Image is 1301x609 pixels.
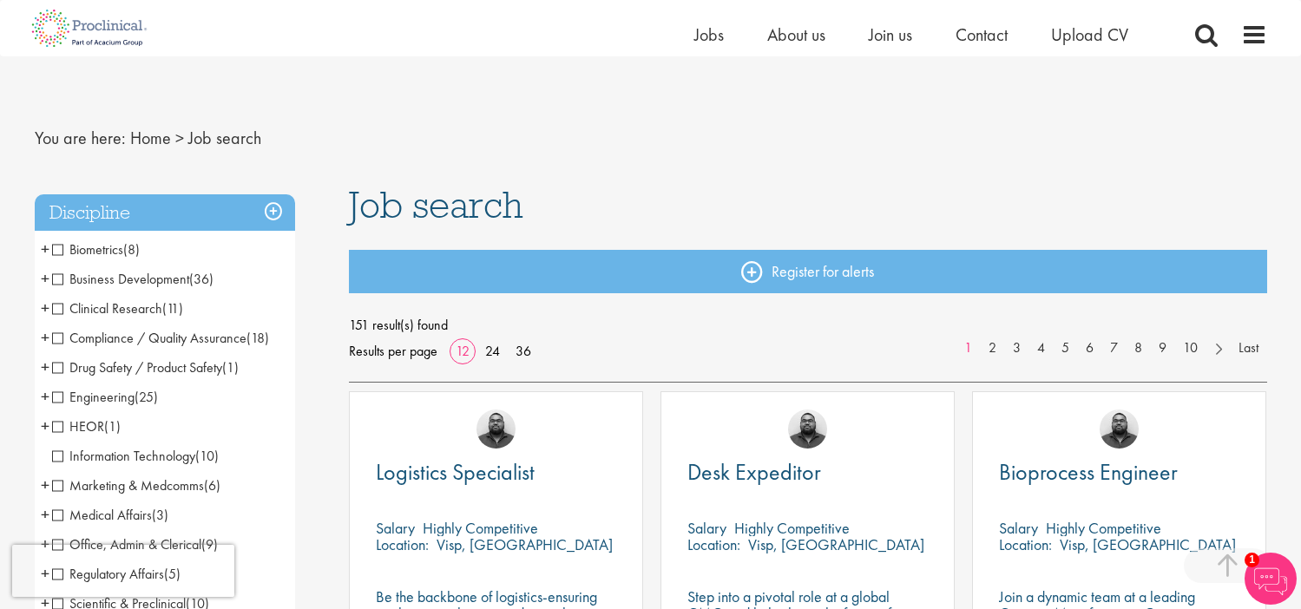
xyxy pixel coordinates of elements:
span: (1) [222,358,239,377]
span: (36) [189,270,214,288]
span: Drug Safety / Product Safety [52,358,222,377]
a: Jobs [694,23,724,46]
a: 2 [980,338,1005,358]
a: Logistics Specialist [376,462,616,483]
span: Business Development [52,270,214,288]
span: Results per page [349,338,437,364]
span: Marketing & Medcomms [52,476,204,494]
span: Clinical Research [52,299,183,318]
a: 1 [956,338,981,358]
span: + [41,354,49,380]
span: Logistics Specialist [376,457,535,487]
span: (6) [204,476,220,494]
span: Bioprocess Engineer [999,457,1178,487]
span: Compliance / Quality Assurance [52,329,246,347]
a: Desk Expeditor [687,462,928,483]
a: breadcrumb link [130,127,171,149]
span: Business Development [52,270,189,288]
iframe: reCAPTCHA [12,545,234,597]
a: 8 [1126,338,1151,358]
a: Contact [956,23,1008,46]
span: Job search [188,127,261,149]
a: Register for alerts [349,250,1267,293]
span: Clinical Research [52,299,162,318]
a: 4 [1028,338,1054,358]
span: Engineering [52,388,158,406]
a: 3 [1004,338,1029,358]
span: Drug Safety / Product Safety [52,358,239,377]
span: Biometrics [52,240,123,259]
span: + [41,324,49,350]
span: + [41,295,49,321]
a: Join us [869,23,912,46]
span: Salary [999,518,1038,538]
span: Salary [376,518,415,538]
a: 24 [479,342,506,360]
p: Highly Competitive [423,518,538,538]
a: Bioprocess Engineer [999,462,1239,483]
span: Marketing & Medcomms [52,476,220,494]
img: Ashley Bennett [788,409,827,449]
a: Last [1230,338,1267,358]
span: Desk Expeditor [687,457,821,487]
span: (11) [162,299,183,318]
img: Ashley Bennett [1100,409,1139,449]
a: Upload CV [1051,23,1128,46]
a: About us [767,23,825,46]
span: (9) [201,535,218,553]
a: 7 [1101,338,1127,358]
p: Visp, [GEOGRAPHIC_DATA] [437,534,613,554]
span: Engineering [52,388,135,406]
p: Visp, [GEOGRAPHIC_DATA] [1060,534,1236,554]
span: + [41,236,49,262]
span: 151 result(s) found [349,312,1267,338]
span: Job search [349,181,523,228]
a: 12 [450,342,476,360]
img: Ashley Bennett [476,409,516,449]
span: You are here: [35,127,126,149]
span: Medical Affairs [52,506,152,524]
h3: Discipline [35,194,295,232]
span: HEOR [52,417,104,435]
span: + [41,265,49,291]
a: 5 [1053,338,1078,358]
span: + [41,383,49,409]
p: Highly Competitive [734,518,850,538]
span: (8) [123,240,140,259]
span: 1 [1245,553,1259,567]
span: Information Technology [52,447,219,465]
span: Medical Affairs [52,506,168,524]
span: Biometrics [52,240,140,259]
span: (18) [246,329,269,347]
span: + [41,413,49,439]
a: 9 [1150,338,1175,358]
a: 6 [1077,338,1102,358]
span: + [41,472,49,498]
span: + [41,501,49,527]
span: Office, Admin & Clerical [52,535,218,553]
span: (1) [104,417,121,435]
span: Compliance / Quality Assurance [52,329,269,347]
span: (10) [195,447,219,465]
span: Information Technology [52,447,195,465]
span: (3) [152,506,168,524]
span: > [175,127,184,149]
span: Salary [687,518,726,538]
span: Location: [687,534,740,554]
a: 10 [1174,338,1206,358]
span: + [41,531,49,557]
span: Office, Admin & Clerical [52,535,201,553]
a: 36 [509,342,537,360]
span: HEOR [52,417,121,435]
span: (25) [135,388,158,406]
p: Highly Competitive [1046,518,1161,538]
p: Visp, [GEOGRAPHIC_DATA] [748,534,924,554]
